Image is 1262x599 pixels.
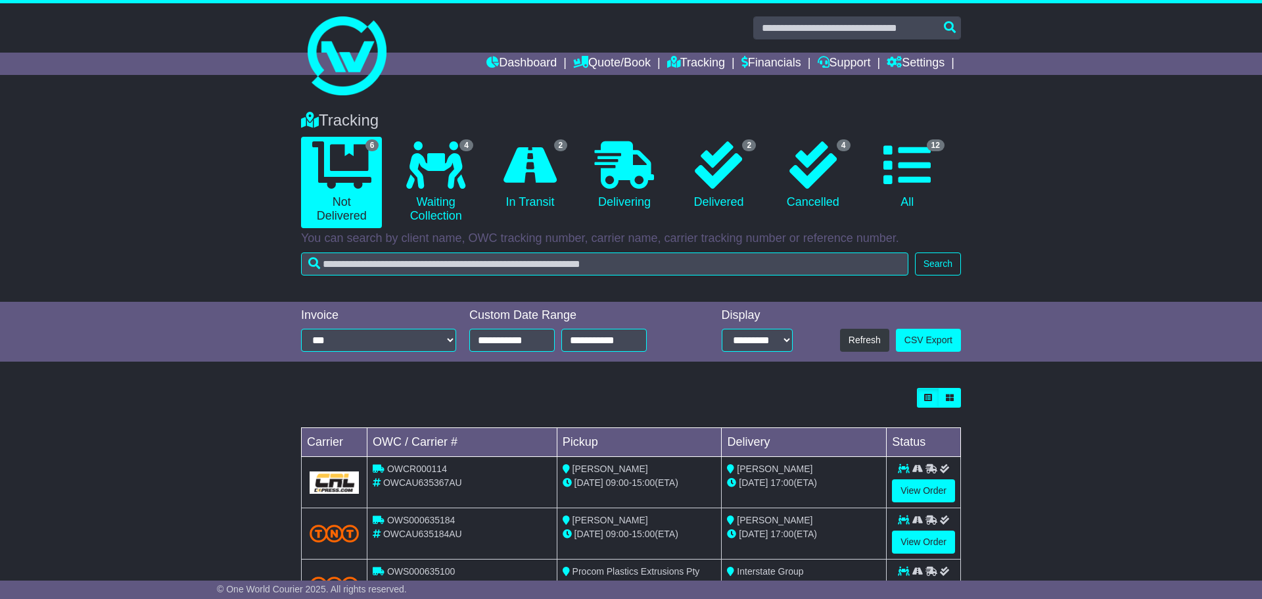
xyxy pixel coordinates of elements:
td: Status [887,428,961,457]
a: Quote/Book [573,53,651,75]
div: (ETA) [727,527,881,541]
a: Settings [887,53,945,75]
span: [PERSON_NAME] [573,464,648,474]
span: Procom Plastics Extrusions Pty Ltd. [563,566,700,590]
img: TNT_Domestic.png [310,525,359,542]
span: 09:00 [606,477,629,488]
span: OWS000635184 [387,515,456,525]
span: 4 [837,139,851,151]
p: You can search by client name, OWC tracking number, carrier name, carrier tracking number or refe... [301,231,961,246]
span: [PERSON_NAME] [737,515,812,525]
a: Support [818,53,871,75]
span: OWS000635100 [387,566,456,577]
div: - (ETA) [563,476,716,490]
td: Carrier [302,428,367,457]
td: OWC / Carrier # [367,428,557,457]
div: Display [722,308,793,323]
img: GetCarrierServiceLogo [310,471,359,494]
a: 2 In Transit [490,137,571,214]
td: Pickup [557,428,722,457]
div: (ETA) [727,579,881,592]
div: Custom Date Range [469,308,680,323]
a: Dashboard [486,53,557,75]
span: 09:00 [606,529,629,539]
a: 4 Waiting Collection [395,137,476,228]
a: 6 Not Delivered [301,137,382,228]
div: Tracking [294,111,968,130]
a: 4 Cancelled [772,137,853,214]
a: Tracking [667,53,725,75]
span: 12 [927,139,945,151]
div: Invoice [301,308,456,323]
span: © One World Courier 2025. All rights reserved. [217,584,407,594]
span: 2 [742,139,756,151]
span: 2 [554,139,568,151]
span: OWCAU635184AU [383,529,462,539]
span: 17:00 [770,477,793,488]
span: 6 [365,139,379,151]
span: 17:00 [770,529,793,539]
div: - (ETA) [563,527,716,541]
span: [DATE] [574,477,603,488]
button: Refresh [840,329,889,352]
span: [PERSON_NAME] [737,464,812,474]
a: 2 Delivered [678,137,759,214]
div: (ETA) [727,476,881,490]
a: View Order [892,531,955,554]
span: [DATE] [574,529,603,539]
a: CSV Export [896,329,961,352]
span: Interstate Group [737,566,803,577]
img: TNT_Domestic.png [310,577,359,594]
span: [DATE] [739,529,768,539]
a: Financials [741,53,801,75]
span: 15:00 [632,529,655,539]
a: View Order [892,479,955,502]
td: Delivery [722,428,887,457]
a: Delivering [584,137,665,214]
span: [DATE] [739,477,768,488]
button: Search [915,252,961,276]
span: OWCR000114 [387,464,447,474]
span: [PERSON_NAME] [573,515,648,525]
span: 15:00 [632,477,655,488]
a: 12 All [867,137,948,214]
span: OWCAU635367AU [383,477,462,488]
span: 4 [459,139,473,151]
